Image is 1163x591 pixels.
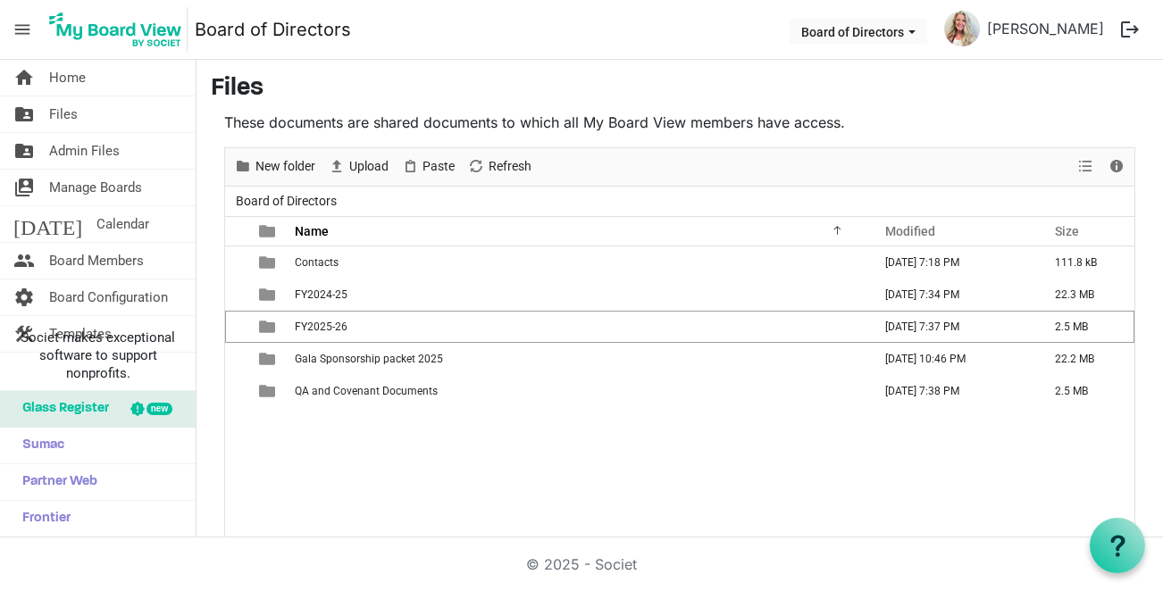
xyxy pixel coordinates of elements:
span: Frontier [13,501,71,537]
button: Paste [398,155,458,178]
td: 2.5 MB is template cell column header Size [1036,375,1134,407]
td: Contacts is template cell column header Name [289,246,866,279]
button: Refresh [464,155,535,178]
span: Upload [347,155,390,178]
td: is template cell column header type [248,246,289,279]
td: Gala Sponsorship packet 2025 is template cell column header Name [289,343,866,375]
span: folder_shared [13,133,35,169]
button: logout [1111,11,1149,48]
img: LS-MNrqZjgQ_wrPGQ6y3TlJ-mG7o4JT1_0TuBKFgoAiQ40SA2tedeKhdbq5b_xD0KWyXqBKNCt8CSyyraCI1pA_thumb.png [944,11,980,46]
td: 22.2 MB is template cell column header Size [1036,343,1134,375]
span: Board Members [49,243,144,279]
button: Upload [325,155,392,178]
span: FY2025-26 [295,320,347,333]
div: New folder [228,148,322,186]
button: Board of Directors dropdownbutton [790,19,927,44]
div: Refresh [461,148,538,186]
span: Gala Sponsorship packet 2025 [295,353,443,365]
span: Calendar [96,206,149,242]
td: 2.5 MB is template cell column header Size [1036,311,1134,343]
span: [DATE] [13,206,82,242]
span: New folder [254,155,317,178]
span: Manage Boards [49,170,142,205]
a: My Board View Logo [44,7,195,52]
span: QA and Covenant Documents [295,385,438,397]
span: Home [49,60,86,96]
span: Sumac [13,428,64,463]
span: Refresh [487,155,533,178]
div: Upload [322,148,395,186]
span: Glass Register [13,391,109,427]
div: new [146,403,172,415]
td: FY2025-26 is template cell column header Name [289,311,866,343]
span: home [13,60,35,96]
span: Files [49,96,78,132]
span: Size [1055,224,1079,238]
button: New folder [231,155,319,178]
div: View [1071,148,1101,186]
span: settings [13,279,35,315]
td: FY2024-25 is template cell column header Name [289,279,866,311]
span: Modified [885,224,935,238]
td: is template cell column header type [248,311,289,343]
span: Templates [49,316,112,352]
td: checkbox [225,375,248,407]
a: © 2025 - Societ [526,555,637,573]
span: Admin Files [49,133,120,169]
span: Societ makes exceptional software to support nonprofits. [8,329,188,382]
a: Board of Directors [195,12,351,47]
td: is template cell column header type [248,279,289,311]
span: people [13,243,35,279]
div: Details [1101,148,1132,186]
span: Paste [421,155,456,178]
span: Board Configuration [49,279,168,315]
span: construction [13,316,35,352]
span: folder_shared [13,96,35,132]
td: is template cell column header type [248,375,289,407]
td: QA and Covenant Documents is template cell column header Name [289,375,866,407]
td: August 24, 2025 7:38 PM column header Modified [866,375,1036,407]
img: My Board View Logo [44,7,188,52]
span: FY2024-25 [295,288,347,301]
span: Contacts [295,256,339,269]
span: Name [295,224,329,238]
h3: Files [211,74,1149,104]
span: Partner Web [13,464,97,500]
td: 22.3 MB is template cell column header Size [1036,279,1134,311]
button: View dropdownbutton [1075,155,1096,178]
p: These documents are shared documents to which all My Board View members have access. [224,112,1135,133]
td: is template cell column header type [248,343,289,375]
td: August 24, 2025 7:34 PM column header Modified [866,279,1036,311]
td: checkbox [225,311,248,343]
td: 111.8 kB is template cell column header Size [1036,246,1134,279]
td: checkbox [225,279,248,311]
span: switch_account [13,170,35,205]
td: February 19, 2025 7:18 PM column header Modified [866,246,1036,279]
span: Board of Directors [232,190,340,212]
a: [PERSON_NAME] [980,11,1111,46]
td: checkbox [225,246,248,279]
td: March 10, 2025 10:46 PM column header Modified [866,343,1036,375]
td: checkbox [225,343,248,375]
div: Paste [395,148,461,186]
span: menu [5,12,39,46]
td: August 24, 2025 7:37 PM column header Modified [866,311,1036,343]
button: Details [1105,155,1129,178]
